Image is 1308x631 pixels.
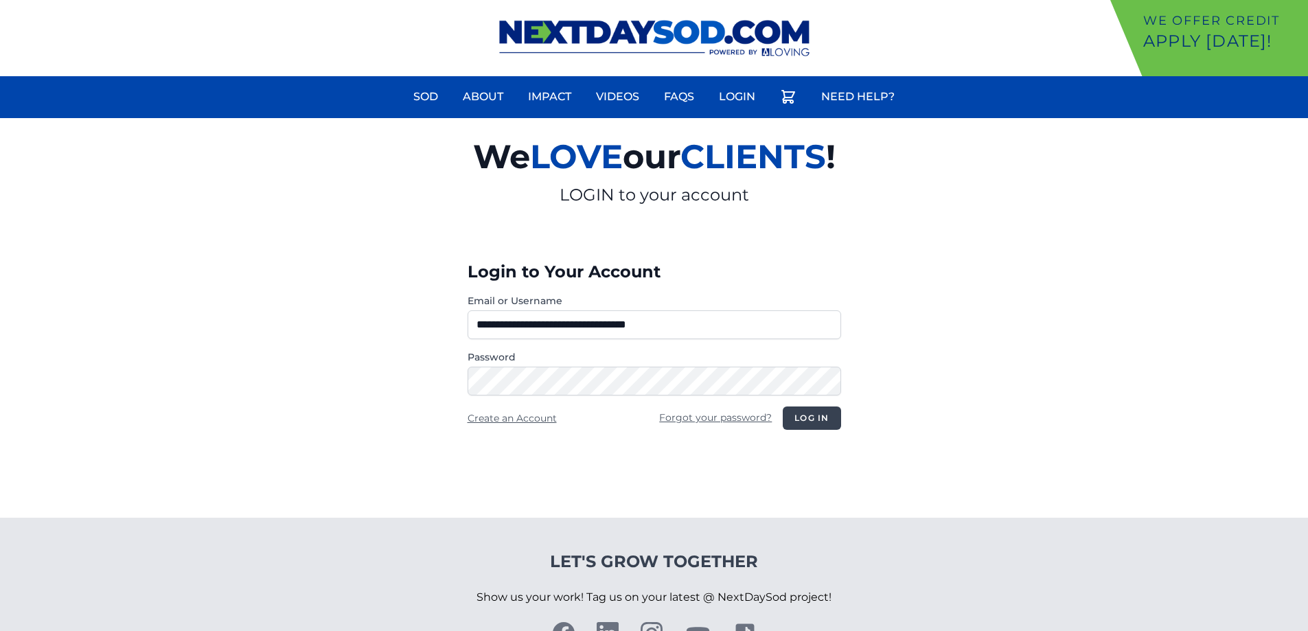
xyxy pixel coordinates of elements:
[530,137,623,176] span: LOVE
[813,80,903,113] a: Need Help?
[588,80,647,113] a: Videos
[711,80,764,113] a: Login
[468,261,841,283] h3: Login to Your Account
[314,129,995,184] h2: We our !
[1143,30,1303,52] p: Apply [DATE]!
[1143,11,1303,30] p: We offer Credit
[656,80,702,113] a: FAQs
[783,406,840,430] button: Log in
[659,411,772,424] a: Forgot your password?
[455,80,512,113] a: About
[477,551,831,573] h4: Let's Grow Together
[680,137,826,176] span: CLIENTS
[477,573,831,622] p: Show us your work! Tag us on your latest @ NextDaySod project!
[468,412,557,424] a: Create an Account
[314,184,995,206] p: LOGIN to your account
[468,294,841,308] label: Email or Username
[405,80,446,113] a: Sod
[468,350,841,364] label: Password
[520,80,580,113] a: Impact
